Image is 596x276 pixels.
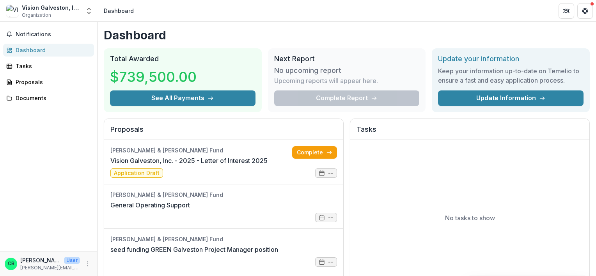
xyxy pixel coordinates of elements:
[20,264,80,271] p: [PERSON_NAME][EMAIL_ADDRESS][DOMAIN_NAME]
[6,5,19,17] img: Vision Galveston, Inc.
[110,125,337,140] h2: Proposals
[16,62,88,70] div: Tasks
[3,44,94,57] a: Dashboard
[101,5,137,16] nav: breadcrumb
[292,146,337,159] a: Complete
[110,66,197,87] h3: $739,500.00
[110,245,278,254] a: seed funding GREEN Galveston Project Manager position
[3,28,94,41] button: Notifications
[110,55,255,63] h2: Total Awarded
[3,76,94,88] a: Proposals
[104,28,590,42] h1: Dashboard
[16,94,88,102] div: Documents
[22,12,51,19] span: Organization
[274,55,420,63] h2: Next Report
[8,261,14,266] div: Christine Bryant
[438,55,584,63] h2: Update your information
[83,259,92,269] button: More
[274,76,378,85] p: Upcoming reports will appear here.
[577,3,593,19] button: Get Help
[16,31,91,38] span: Notifications
[438,66,584,85] h3: Keep your information up-to-date on Temelio to ensure a fast and easy application process.
[3,92,94,104] a: Documents
[3,60,94,73] a: Tasks
[110,200,190,210] a: General Operating Support
[445,213,495,223] p: No tasks to show
[438,90,584,106] a: Update Information
[104,7,134,15] div: Dashboard
[22,4,80,12] div: Vision Galveston, Inc.
[357,125,583,140] h2: Tasks
[20,256,61,264] p: [PERSON_NAME]
[64,257,80,264] p: User
[83,3,94,19] button: Open entity switcher
[559,3,574,19] button: Partners
[274,66,341,75] h3: No upcoming report
[110,90,255,106] button: See All Payments
[16,46,88,54] div: Dashboard
[16,78,88,86] div: Proposals
[110,156,268,165] a: Vision Galveston, Inc. - 2025 - Letter of Interest 2025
